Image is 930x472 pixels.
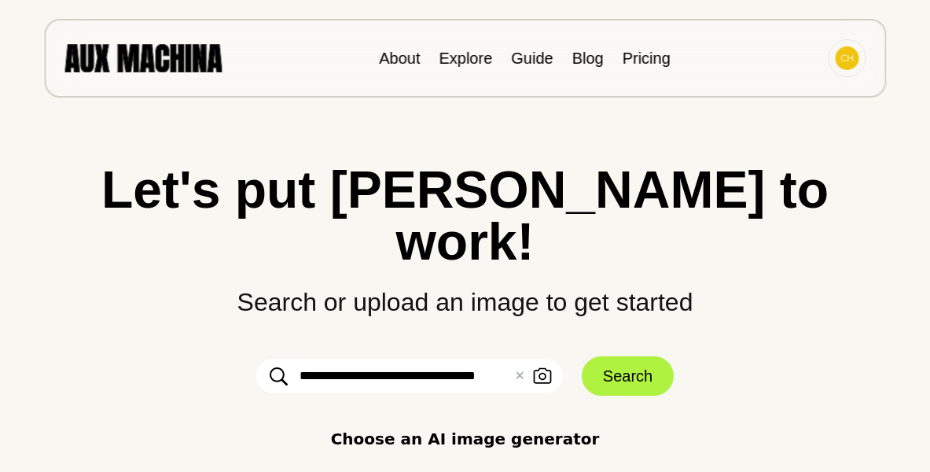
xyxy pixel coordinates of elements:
[572,50,604,67] a: Blog
[439,50,492,67] a: Explore
[64,44,222,72] img: AUX MACHINA
[623,50,671,67] a: Pricing
[31,267,899,321] p: Search or upload an image to get started
[331,427,600,451] p: Choose an AI image generator
[835,46,858,70] img: Avatar
[379,50,420,67] a: About
[582,356,674,396] button: Search
[31,164,899,267] h1: Let's put [PERSON_NAME] to work!
[511,50,553,67] a: Guide
[514,367,524,385] button: ✕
